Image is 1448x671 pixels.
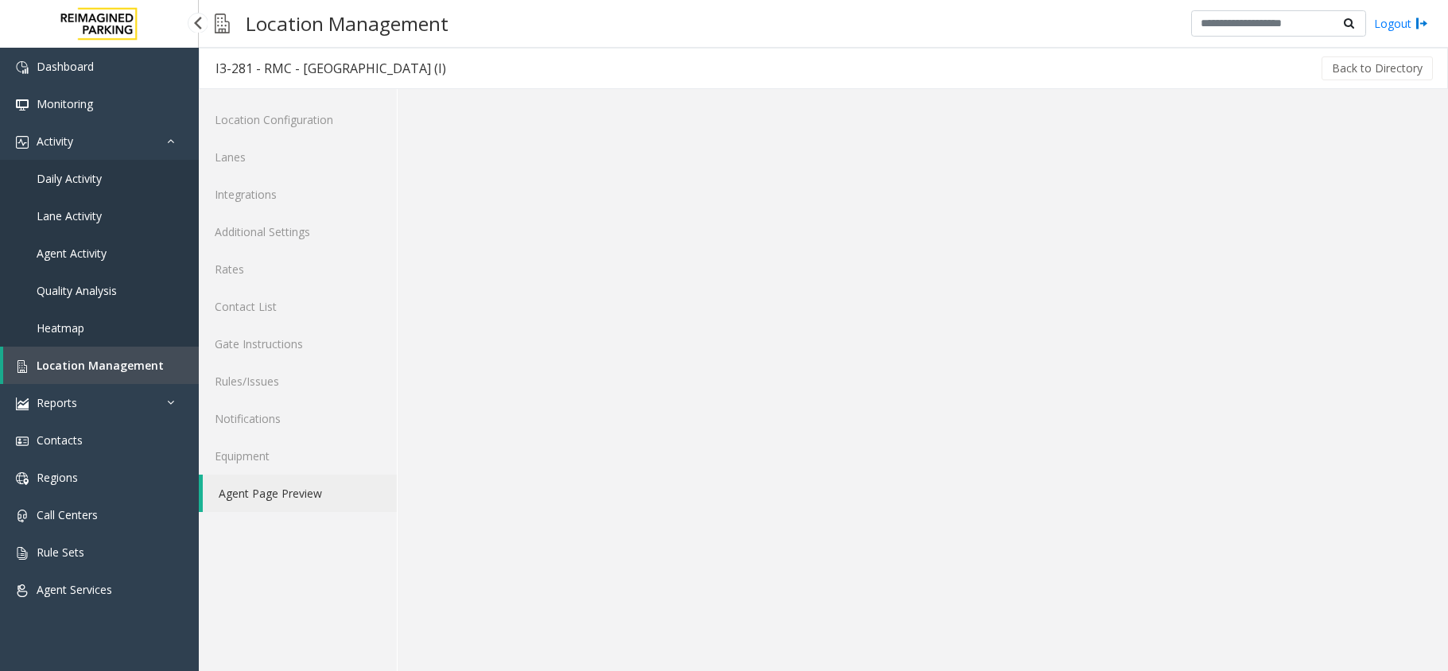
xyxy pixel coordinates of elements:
[16,398,29,410] img: 'icon'
[1415,15,1428,32] img: logout
[37,545,84,560] span: Rule Sets
[37,395,77,410] span: Reports
[199,400,397,437] a: Notifications
[16,99,29,111] img: 'icon'
[215,4,230,43] img: pageIcon
[199,437,397,475] a: Equipment
[37,283,117,298] span: Quality Analysis
[37,134,73,149] span: Activity
[16,435,29,448] img: 'icon'
[16,584,29,597] img: 'icon'
[203,475,397,512] a: Agent Page Preview
[37,246,107,261] span: Agent Activity
[16,136,29,149] img: 'icon'
[215,58,446,79] div: I3-281 - RMC - [GEOGRAPHIC_DATA] (I)
[37,171,102,186] span: Daily Activity
[37,582,112,597] span: Agent Services
[199,325,397,363] a: Gate Instructions
[1374,15,1428,32] a: Logout
[16,61,29,74] img: 'icon'
[199,250,397,288] a: Rates
[37,59,94,74] span: Dashboard
[199,288,397,325] a: Contact List
[37,208,102,223] span: Lane Activity
[16,472,29,485] img: 'icon'
[16,360,29,373] img: 'icon'
[199,213,397,250] a: Additional Settings
[37,358,164,373] span: Location Management
[199,101,397,138] a: Location Configuration
[37,507,98,522] span: Call Centers
[199,363,397,400] a: Rules/Issues
[199,138,397,176] a: Lanes
[16,510,29,522] img: 'icon'
[3,347,199,384] a: Location Management
[37,432,83,448] span: Contacts
[238,4,456,43] h3: Location Management
[199,176,397,213] a: Integrations
[1322,56,1433,80] button: Back to Directory
[37,96,93,111] span: Monitoring
[37,470,78,485] span: Regions
[37,320,84,335] span: Heatmap
[16,547,29,560] img: 'icon'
